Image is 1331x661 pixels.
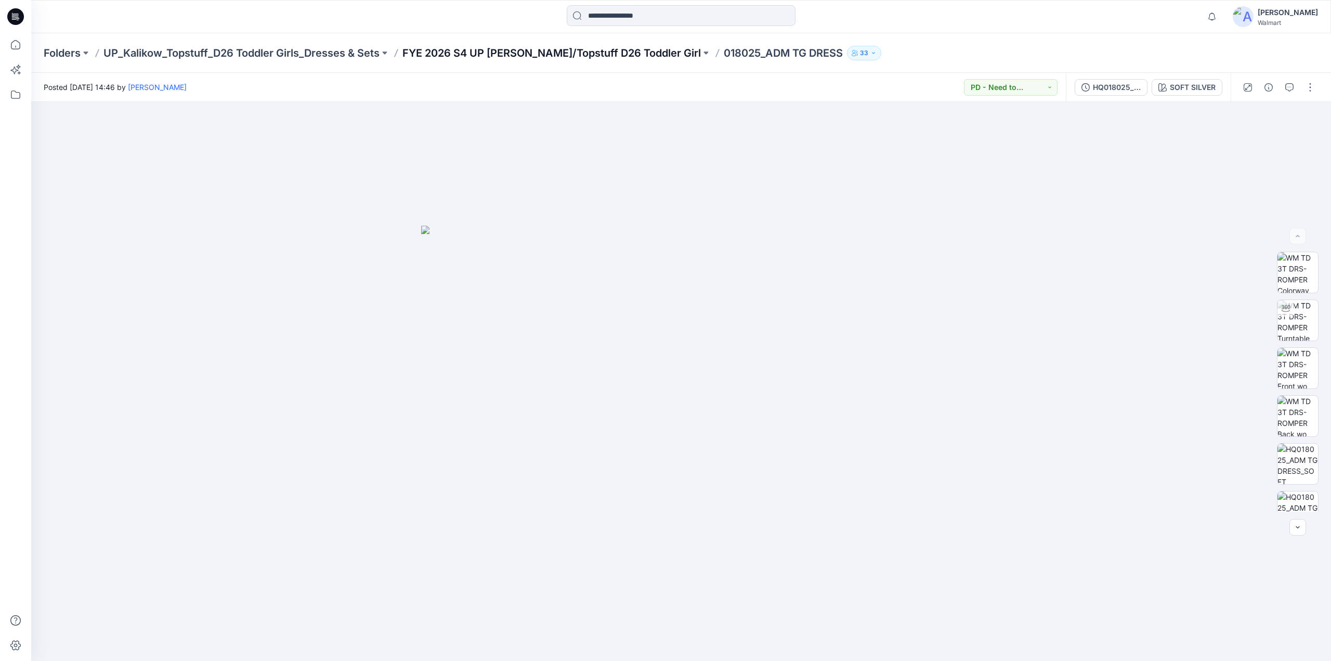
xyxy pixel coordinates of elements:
button: HQ018025_ADM TG DRESS [1075,79,1147,96]
button: 33 [847,46,881,60]
a: Folders [44,46,81,60]
p: 018025_ADM TG DRESS [724,46,843,60]
span: Posted [DATE] 14:46 by [44,82,187,93]
div: [PERSON_NAME] [1258,6,1318,19]
img: WM TD 3T DRS-ROMPER Front wo Avatar [1277,348,1318,388]
img: WM TD 3T DRS-ROMPER Colorway wo Avatar [1277,252,1318,293]
a: UP_Kalikow_Topstuff_D26 Toddler Girls_Dresses & Sets [103,46,380,60]
button: Details [1260,79,1277,96]
div: HQ018025_ADM TG DRESS [1093,82,1141,93]
img: HQ018025_ADM TG DRESS_SOFT SILVER_Front [1277,444,1318,484]
a: FYE 2026 S4 UP [PERSON_NAME]/Topstuff D26 Toddler Girl [402,46,701,60]
button: SOFT SILVER [1152,79,1222,96]
div: SOFT SILVER [1170,82,1216,93]
p: 33 [860,47,868,59]
img: HQ018025_ADM TG DRESS_SOFT SILVER_Right [1277,491,1318,532]
img: WM TD 3T DRS-ROMPER Turntable with Avatar [1277,300,1318,341]
img: WM TD 3T DRS-ROMPER Back wo Avatar [1277,396,1318,436]
img: avatar [1233,6,1254,27]
a: [PERSON_NAME] [128,83,187,92]
div: Walmart [1258,19,1318,27]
